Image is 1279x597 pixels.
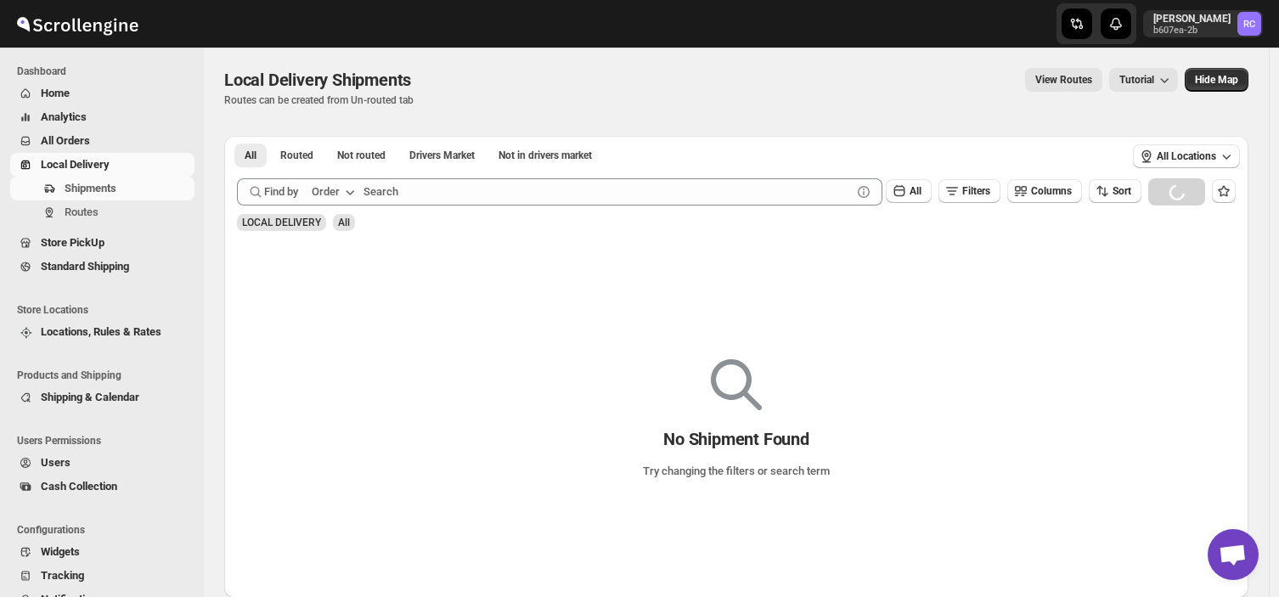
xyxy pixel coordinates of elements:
[41,87,70,99] span: Home
[499,149,592,162] span: Not in drivers market
[10,386,194,409] button: Shipping & Calendar
[1089,179,1141,203] button: Sort
[938,179,1000,203] button: Filters
[270,144,324,167] button: Routed
[886,179,932,203] button: All
[1237,12,1261,36] span: Rahul Chopra
[1185,68,1248,92] button: Map action label
[399,144,485,167] button: Claimable
[1143,10,1263,37] button: User menu
[10,540,194,564] button: Widgets
[65,206,99,218] span: Routes
[337,149,386,162] span: Not routed
[41,391,139,403] span: Shipping & Calendar
[1243,19,1255,30] text: RC
[41,110,87,123] span: Analytics
[327,144,396,167] button: Unrouted
[1153,25,1231,36] p: b607ea-2b
[242,217,321,228] span: LOCAL DELIVERY
[1007,179,1082,203] button: Columns
[17,523,195,537] span: Configurations
[409,149,475,162] span: Drivers Market
[224,93,418,107] p: Routes can be created from Un-routed tab
[10,105,194,129] button: Analytics
[245,149,256,162] span: All
[962,185,990,197] span: Filters
[910,185,921,197] span: All
[1133,144,1240,168] button: All Locations
[1113,185,1131,197] span: Sort
[17,65,195,78] span: Dashboard
[264,183,298,200] span: Find by
[10,320,194,344] button: Locations, Rules & Rates
[224,70,411,90] span: Local Delivery Shipments
[643,463,830,480] p: Try changing the filters or search term
[17,434,195,448] span: Users Permissions
[1195,73,1238,87] span: Hide Map
[711,359,762,410] img: Empty search results
[65,182,116,194] span: Shipments
[41,325,161,338] span: Locations, Rules & Rates
[312,183,340,200] div: Order
[10,82,194,105] button: Home
[10,200,194,224] button: Routes
[41,236,104,249] span: Store PickUp
[488,144,602,167] button: Un-claimable
[301,178,369,206] button: Order
[41,134,90,147] span: All Orders
[1109,68,1178,92] button: Tutorial
[338,217,350,228] span: All
[41,545,80,558] span: Widgets
[10,564,194,588] button: Tracking
[41,480,117,493] span: Cash Collection
[234,144,267,167] button: All
[41,260,129,273] span: Standard Shipping
[41,569,84,582] span: Tracking
[10,177,194,200] button: Shipments
[1157,149,1216,163] span: All Locations
[10,129,194,153] button: All Orders
[280,149,313,162] span: Routed
[1119,74,1154,86] span: Tutorial
[1035,73,1092,87] span: View Routes
[10,475,194,498] button: Cash Collection
[10,451,194,475] button: Users
[41,456,70,469] span: Users
[17,369,195,382] span: Products and Shipping
[1031,185,1072,197] span: Columns
[14,3,141,45] img: ScrollEngine
[363,178,852,206] input: Search
[663,429,809,449] p: No Shipment Found
[17,303,195,317] span: Store Locations
[1025,68,1102,92] button: view route
[1153,12,1231,25] p: [PERSON_NAME]
[41,158,110,171] span: Local Delivery
[1208,529,1259,580] a: Open chat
